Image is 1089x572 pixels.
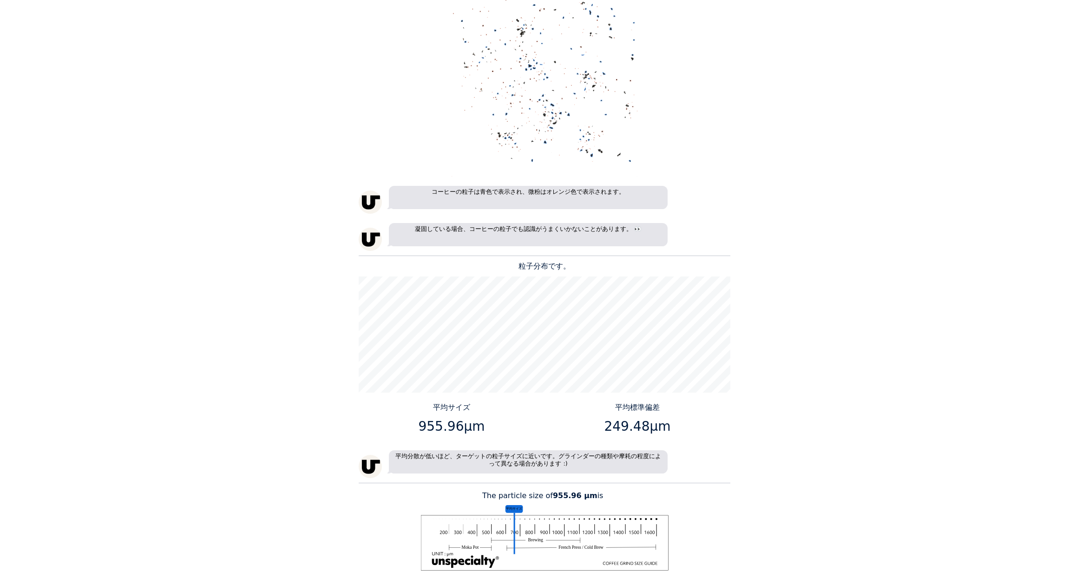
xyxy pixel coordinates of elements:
img: unspecialty-logo [359,228,382,251]
p: 平均サイズ [362,402,541,413]
p: 平均分散が低いほど、ターゲットの粒子サイズに近いです。グラインダーの種類や摩耗の程度によって異なる場合があります :) [389,450,668,473]
p: 粒子分布です。 [359,261,730,272]
b: 955.96 μm [553,491,597,500]
p: The particle size of is [359,490,730,501]
p: コーヒーの粒子は青色で表示され、微粉はオレンジ色で表示されます。 [389,186,668,209]
p: 955.96μm [362,417,541,436]
tspan: 平均サイズ [506,506,523,511]
p: 凝固している場合、コーヒーの粒子でも認識がうまくいかないことがあります。 👀 [389,223,668,246]
img: unspecialty-logo [359,191,382,214]
p: 平均標準偏差 [548,402,727,413]
p: 249.48μm [548,417,727,436]
img: unspecialty-logo [359,455,382,478]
